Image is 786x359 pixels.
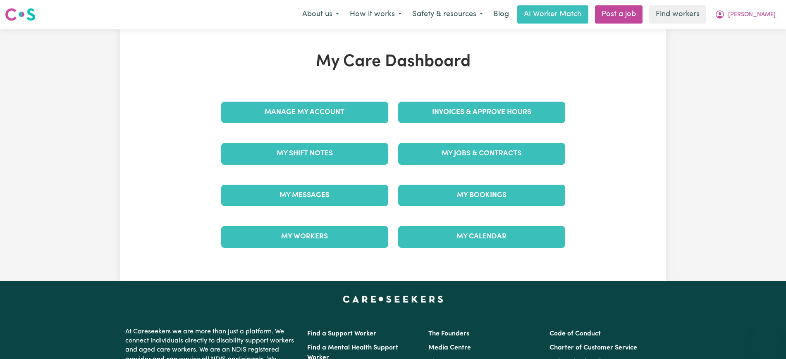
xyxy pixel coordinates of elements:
[398,226,565,247] a: My Calendar
[649,5,706,24] a: Find workers
[297,6,344,23] button: About us
[488,5,514,24] a: Blog
[549,330,601,337] a: Code of Conduct
[549,345,637,351] a: Charter of Customer Service
[398,185,565,206] a: My Bookings
[710,6,781,23] button: My Account
[216,52,570,72] h1: My Care Dashboard
[407,6,488,23] button: Safety & resources
[221,143,388,164] a: My Shift Notes
[307,330,376,337] a: Find a Support Worker
[428,345,471,351] a: Media Centre
[5,7,36,22] img: Careseekers logo
[398,143,565,164] a: My Jobs & Contracts
[5,5,36,24] a: Careseekers logo
[221,102,388,123] a: Manage My Account
[221,185,388,206] a: My Messages
[753,326,779,352] iframe: Button to launch messaging window
[517,5,588,24] a: AI Worker Match
[428,330,469,337] a: The Founders
[343,296,443,302] a: Careseekers home page
[398,102,565,123] a: Invoices & Approve Hours
[595,5,643,24] a: Post a job
[221,226,388,247] a: My Workers
[344,6,407,23] button: How it works
[728,10,776,19] span: [PERSON_NAME]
